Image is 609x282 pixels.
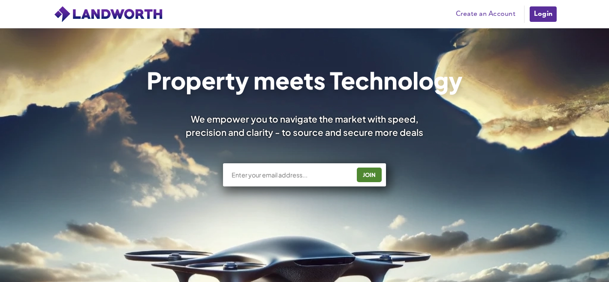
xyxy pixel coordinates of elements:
[357,168,382,182] button: JOIN
[147,69,463,92] h1: Property meets Technology
[231,171,350,179] input: Enter your email address...
[452,8,520,21] a: Create an Account
[359,168,379,182] div: JOIN
[174,112,435,139] div: We empower you to navigate the market with speed, precision and clarity - to source and secure mo...
[529,6,558,23] a: Login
